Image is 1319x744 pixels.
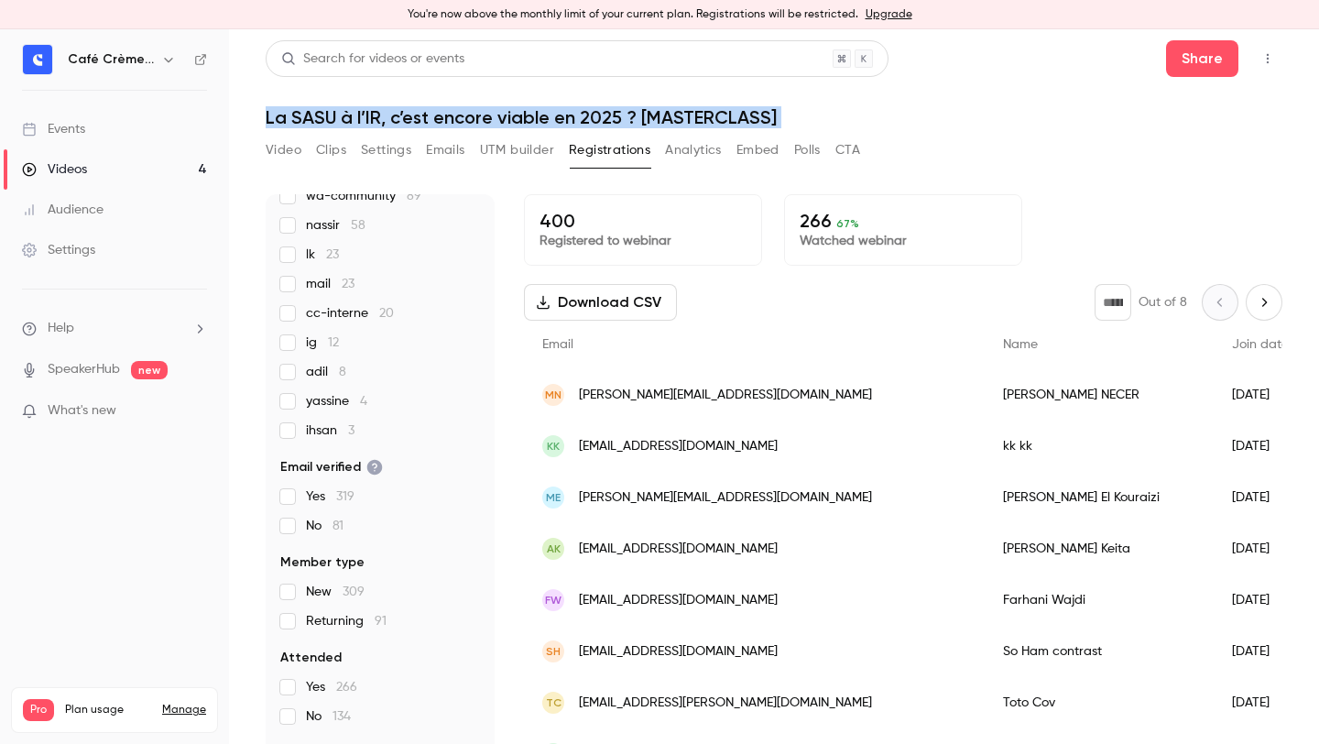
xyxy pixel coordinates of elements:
[985,523,1214,574] div: [PERSON_NAME] Keita
[306,707,351,726] span: No
[665,136,722,165] button: Analytics
[306,363,346,381] span: adil
[379,307,394,320] span: 20
[306,421,354,440] span: ihsan
[1214,677,1307,728] div: [DATE]
[332,520,343,532] span: 81
[579,540,778,559] span: [EMAIL_ADDRESS][DOMAIN_NAME]
[1214,472,1307,523] div: [DATE]
[306,216,365,235] span: nassir
[48,360,120,379] a: SpeakerHub
[985,677,1214,728] div: Toto Cov
[985,574,1214,626] div: Farhani Wajdi
[1214,369,1307,421] div: [DATE]
[22,201,104,219] div: Audience
[306,517,343,535] span: No
[280,649,342,667] span: Attended
[1214,523,1307,574] div: [DATE]
[306,612,387,630] span: Returning
[22,241,95,259] div: Settings
[22,120,85,138] div: Events
[1253,44,1282,73] button: Top Bar Actions
[22,160,87,179] div: Videos
[306,334,339,352] span: ig
[579,642,778,662] span: [EMAIL_ADDRESS][DOMAIN_NAME]
[1214,626,1307,677] div: [DATE]
[22,319,207,338] li: help-dropdown-opener
[306,392,367,410] span: yassine
[68,50,154,69] h6: Café Crème Club
[280,458,383,476] span: Email verified
[794,136,821,165] button: Polls
[800,232,1007,250] p: Watched webinar
[480,136,554,165] button: UTM builder
[306,583,365,601] span: New
[48,319,74,338] span: Help
[23,699,54,721] span: Pro
[375,615,387,628] span: 91
[1232,338,1289,351] span: Join date
[546,643,561,660] span: SH
[1214,421,1307,472] div: [DATE]
[800,210,1007,232] p: 266
[569,136,650,165] button: Registrations
[1246,284,1282,321] button: Next page
[360,395,367,408] span: 4
[835,136,860,165] button: CTA
[131,361,168,379] span: new
[985,626,1214,677] div: So Ham contrast
[328,336,339,349] span: 12
[326,248,339,261] span: 23
[342,278,354,290] span: 23
[547,438,560,454] span: kk
[348,424,354,437] span: 3
[266,106,1282,128] h1: La SASU à l’IR, c’est encore viable en 2025 ? [MASTERCLASS]
[351,219,365,232] span: 58
[1214,574,1307,626] div: [DATE]
[542,338,573,351] span: Email
[546,695,561,711] span: TC
[23,45,52,74] img: Café Crème Club
[524,284,677,321] button: Download CSV
[1166,40,1238,77] button: Share
[266,136,301,165] button: Video
[162,703,206,717] a: Manage
[579,437,778,456] span: [EMAIL_ADDRESS][DOMAIN_NAME]
[306,187,421,205] span: wa-community
[306,304,394,323] span: cc-interne
[280,553,365,572] span: Member type
[407,190,421,202] span: 89
[65,703,151,717] span: Plan usage
[540,210,747,232] p: 400
[306,678,357,696] span: Yes
[336,681,357,694] span: 266
[547,541,561,557] span: AK
[336,490,354,503] span: 319
[48,401,116,421] span: What's new
[836,217,859,230] span: 67 %
[332,710,351,723] span: 134
[1139,293,1187,312] p: Out of 8
[579,591,778,610] span: [EMAIL_ADDRESS][DOMAIN_NAME]
[985,421,1214,472] div: kk kk
[540,232,747,250] p: Registered to webinar
[545,387,561,403] span: MN
[579,488,872,508] span: [PERSON_NAME][EMAIL_ADDRESS][DOMAIN_NAME]
[985,472,1214,523] div: [PERSON_NAME] El Kouraizi
[736,136,779,165] button: Embed
[316,136,346,165] button: Clips
[306,487,354,506] span: Yes
[281,49,464,69] div: Search for videos or events
[339,366,346,378] span: 8
[306,275,354,293] span: mail
[1003,338,1038,351] span: Name
[579,386,872,405] span: [PERSON_NAME][EMAIL_ADDRESS][DOMAIN_NAME]
[545,592,561,608] span: FW
[343,585,365,598] span: 309
[426,136,464,165] button: Emails
[985,369,1214,421] div: [PERSON_NAME] NECER
[866,7,912,22] a: Upgrade
[361,136,411,165] button: Settings
[579,694,872,713] span: [EMAIL_ADDRESS][PERSON_NAME][DOMAIN_NAME]
[306,246,339,264] span: lk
